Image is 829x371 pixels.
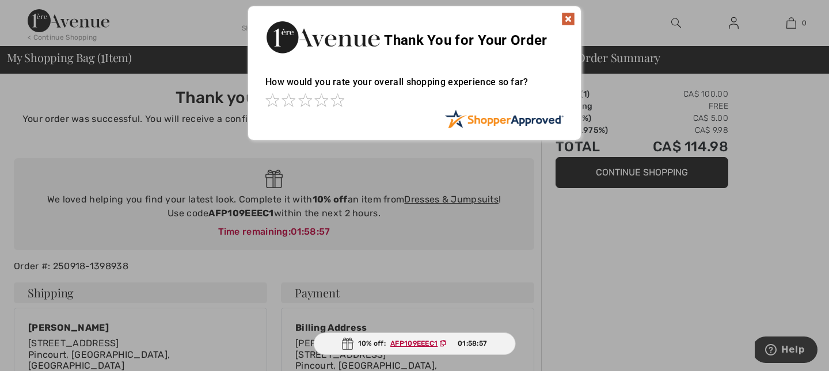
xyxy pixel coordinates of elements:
img: Gift.svg [342,338,353,350]
div: How would you rate your overall shopping experience so far? [265,65,564,109]
span: Help [26,8,50,18]
ins: AFP109EEEC1 [390,339,438,347]
img: Thank You for Your Order [265,18,381,56]
span: 01:58:57 [458,338,487,349]
div: 10% off: [314,332,516,355]
span: Thank You for Your Order [384,32,547,48]
img: x [561,12,575,26]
